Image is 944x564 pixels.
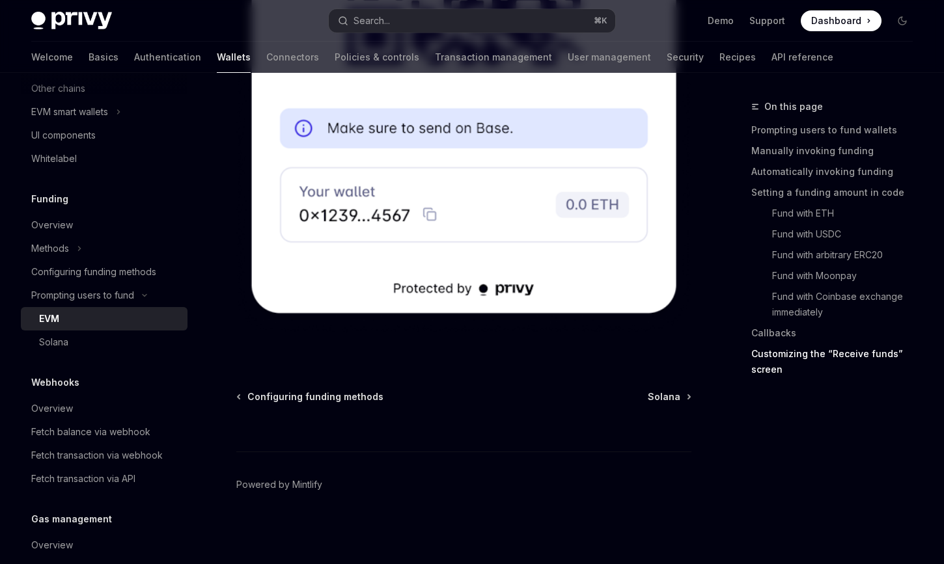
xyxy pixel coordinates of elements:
[648,390,680,403] span: Solana
[266,42,319,73] a: Connectors
[31,288,134,303] div: Prompting users to fund
[751,161,923,182] a: Automatically invoking funding
[751,120,923,141] a: Prompting users to fund wallets
[134,42,201,73] a: Authentication
[667,42,704,73] a: Security
[31,217,73,233] div: Overview
[31,375,79,390] h5: Webhooks
[772,203,923,224] a: Fund with ETH
[21,147,187,170] a: Whitelabel
[31,151,77,167] div: Whitelabel
[594,16,607,26] span: ⌘ K
[772,265,923,286] a: Fund with Moonpay
[771,42,833,73] a: API reference
[648,390,690,403] a: Solana
[751,343,923,380] a: Customizing the “Receive funds” screen
[236,478,322,491] a: Powered by Mintlify
[31,471,135,487] div: Fetch transaction via API
[39,334,68,350] div: Solana
[708,14,734,27] a: Demo
[31,401,73,416] div: Overview
[31,128,96,143] div: UI components
[31,104,108,120] div: EVM smart wallets
[21,260,187,284] a: Configuring funding methods
[811,14,861,27] span: Dashboard
[31,42,73,73] a: Welcome
[238,390,383,403] a: Configuring funding methods
[31,264,156,280] div: Configuring funding methods
[772,245,923,265] a: Fund with arbitrary ERC20
[31,448,163,463] div: Fetch transaction via webhook
[801,10,882,31] a: Dashboard
[31,12,112,30] img: dark logo
[764,99,823,114] span: On this page
[31,511,112,527] h5: Gas management
[217,42,251,73] a: Wallets
[329,9,616,33] button: Search...⌘K
[31,424,150,440] div: Fetch balance via webhook
[751,182,923,203] a: Setting a funding amount in code
[772,286,923,323] a: Fund with Coinbase exchange immediately
[89,42,118,73] a: Basics
[749,14,785,27] a: Support
[21,444,187,467] a: Fetch transaction via webhook
[31,537,73,553] div: Overview
[31,191,68,207] h5: Funding
[568,42,651,73] a: User management
[335,42,419,73] a: Policies & controls
[21,124,187,147] a: UI components
[31,241,69,256] div: Methods
[772,224,923,245] a: Fund with USDC
[751,141,923,161] a: Manually invoking funding
[435,42,552,73] a: Transaction management
[21,213,187,237] a: Overview
[719,42,756,73] a: Recipes
[21,330,187,354] a: Solana
[21,397,187,420] a: Overview
[354,13,390,29] div: Search...
[21,533,187,557] a: Overview
[39,311,59,327] div: EVM
[21,467,187,490] a: Fetch transaction via API
[892,10,913,31] button: Toggle dark mode
[21,420,187,444] a: Fetch balance via webhook
[751,323,923,343] a: Callbacks
[247,390,383,403] span: Configuring funding methods
[21,307,187,330] a: EVM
